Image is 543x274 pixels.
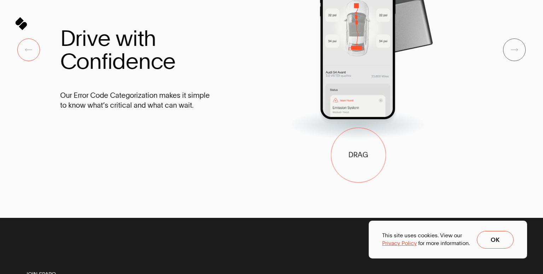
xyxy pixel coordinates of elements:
[82,27,87,50] span: i
[17,38,40,61] button: Previous Slide
[60,91,210,101] span: Our Error Code Categorization makes it simple
[138,50,151,73] span: n
[138,27,144,50] span: t
[107,50,112,73] span: i
[60,50,76,73] span: C
[101,50,107,73] span: f
[477,231,514,249] button: Ok
[133,27,138,50] span: i
[115,27,133,50] span: w
[112,50,126,73] span: d
[76,50,89,73] span: o
[163,50,176,73] span: e
[144,27,156,50] span: h
[60,101,193,111] span: to know what’s critical and what can wait.
[98,27,110,50] span: e
[151,50,163,73] span: c
[75,27,82,50] span: r
[382,239,417,247] a: Privacy Policy
[491,237,500,243] span: Ok
[60,27,75,50] span: D
[125,50,138,73] span: e
[89,50,101,73] span: n
[60,27,191,73] span: Drive with Confidence
[87,27,98,50] span: v
[503,38,526,61] button: Next Slide
[60,91,213,110] span: Our Error Code Categorization makes it simple to know what’s critical and what can wait.
[382,232,470,247] p: This site uses cookies. View our for more information.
